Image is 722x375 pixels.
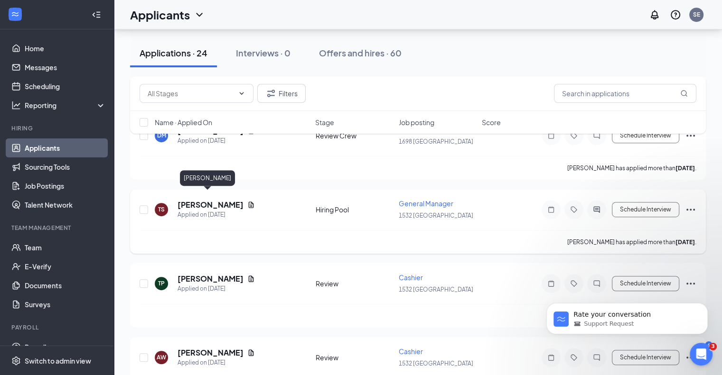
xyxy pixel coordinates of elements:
[316,353,393,362] div: Review
[693,10,700,18] div: SE
[670,9,681,20] svg: QuestionInfo
[25,356,91,366] div: Switch to admin view
[178,200,244,210] h5: [PERSON_NAME]
[591,280,602,287] svg: ChatInactive
[399,347,423,356] span: Cashier
[399,138,473,145] span: 1698 [GEOGRAPHIC_DATA]
[158,205,165,213] div: TS
[25,39,106,58] a: Home
[568,280,580,287] svg: Tag
[11,323,104,331] div: Payroll
[25,101,106,110] div: Reporting
[612,350,679,365] button: Schedule Interview
[545,354,557,361] svg: Note
[568,354,580,361] svg: Tag
[316,279,393,288] div: Review
[11,224,104,232] div: Team Management
[247,349,255,357] svg: Document
[568,206,580,213] svg: Tag
[567,238,696,246] p: [PERSON_NAME] has applied more than .
[399,212,473,219] span: 1532 [GEOGRAPHIC_DATA]
[247,275,255,283] svg: Document
[25,157,106,176] a: Sourcing Tools
[685,278,696,289] svg: Ellipses
[194,9,205,20] svg: ChevronDown
[690,343,713,366] iframe: Intercom live chat
[178,210,255,220] div: Applied on [DATE]
[25,176,106,195] a: Job Postings
[545,280,557,287] svg: Note
[257,84,306,103] button: Filter Filters
[178,358,255,367] div: Applied on [DATE]
[315,118,334,127] span: Stage
[25,295,106,314] a: Surveys
[247,201,255,209] svg: Document
[11,356,21,366] svg: Settings
[675,238,695,246] b: [DATE]
[554,84,696,103] input: Search in applications
[11,124,104,132] div: Hiring
[157,353,166,361] div: AW
[685,204,696,215] svg: Ellipses
[399,199,453,208] span: General Manager
[591,354,602,361] svg: ChatInactive
[155,118,212,127] span: Name · Applied On
[25,195,106,214] a: Talent Network
[178,348,244,358] h5: [PERSON_NAME]
[709,343,717,350] span: 3
[178,274,244,284] h5: [PERSON_NAME]
[25,238,106,257] a: Team
[265,88,277,99] svg: Filter
[649,9,660,20] svg: Notifications
[11,101,21,110] svg: Analysis
[130,7,190,23] h1: Applicants
[316,205,393,214] div: Hiring Pool
[25,138,106,157] a: Applicants
[25,276,106,295] a: Documents
[482,118,501,127] span: Score
[10,9,20,19] svg: WorkstreamLogo
[158,279,165,287] div: TP
[591,206,602,213] svg: ActiveChat
[612,276,679,291] button: Schedule Interview
[567,164,696,172] p: [PERSON_NAME] has applied more than .
[545,206,557,213] svg: Note
[399,286,473,293] span: 1532 [GEOGRAPHIC_DATA]
[399,360,473,367] span: 1532 [GEOGRAPHIC_DATA]
[25,338,106,357] a: Payroll
[178,284,255,293] div: Applied on [DATE]
[140,47,207,59] div: Applications · 24
[148,88,234,99] input: All Stages
[180,170,235,186] div: [PERSON_NAME]
[680,90,688,97] svg: MagnifyingGlass
[612,202,679,217] button: Schedule Interview
[238,90,245,97] svg: ChevronDown
[92,10,101,19] svg: Collapse
[685,352,696,363] svg: Ellipses
[675,165,695,172] b: [DATE]
[399,273,423,282] span: Cashier
[399,118,434,127] span: Job posting
[319,47,402,59] div: Offers and hires · 60
[25,257,106,276] a: E-Verify
[236,47,291,59] div: Interviews · 0
[532,283,722,349] iframe: Intercom notifications message
[25,58,106,77] a: Messages
[25,77,106,96] a: Scheduling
